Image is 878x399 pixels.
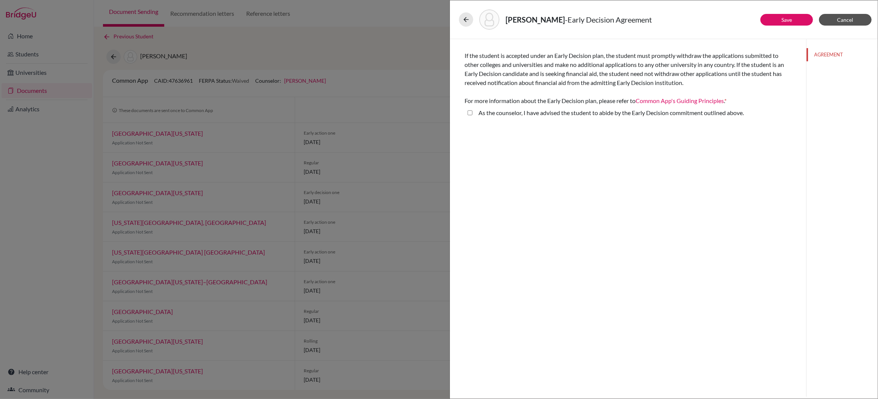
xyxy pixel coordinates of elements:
[636,97,724,104] a: Common App's Guiding Principles
[478,108,744,117] label: As the counselor, I have advised the student to abide by the Early Decision commitment outlined a...
[565,15,652,24] span: - Early Decision Agreement
[465,52,784,104] span: If the student is accepted under an Early Decision plan, the student must promptly withdraw the a...
[506,15,565,24] strong: [PERSON_NAME]
[807,48,878,61] button: AGREEMENT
